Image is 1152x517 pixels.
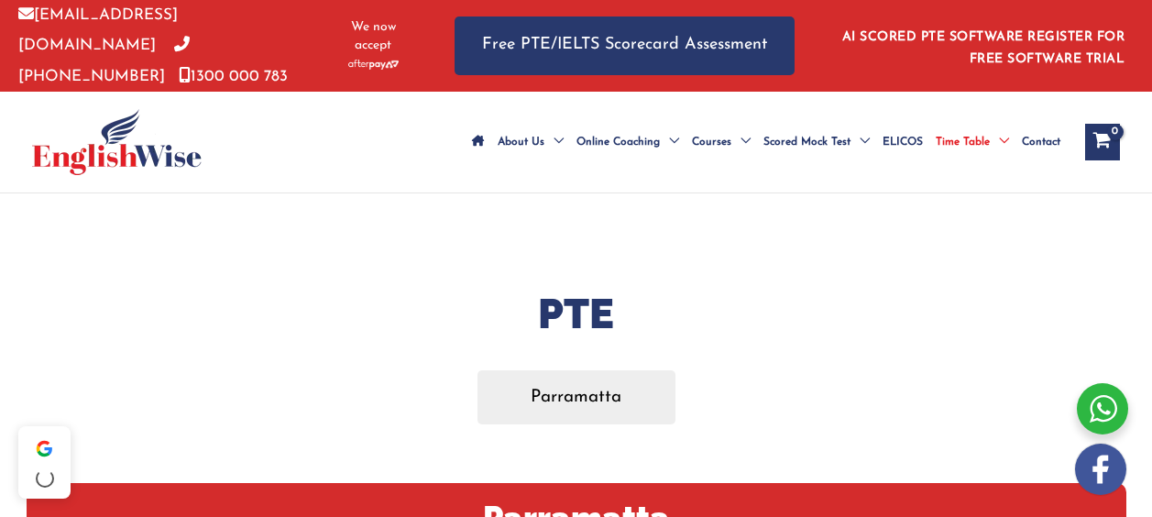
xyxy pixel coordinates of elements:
[477,370,675,424] a: Parramatta
[491,110,570,174] a: About UsMenu Toggle
[883,110,923,174] span: ELICOS
[936,110,990,174] span: Time Table
[1085,124,1120,160] a: View Shopping Cart, empty
[692,110,731,174] span: Courses
[544,110,564,174] span: Menu Toggle
[686,110,757,174] a: CoursesMenu Toggle
[570,110,686,174] a: Online CoachingMenu Toggle
[32,109,202,175] img: cropped-ew-logo
[338,18,409,55] span: We now accept
[929,110,1015,174] a: Time TableMenu Toggle
[876,110,929,174] a: ELICOS
[466,110,1067,174] nav: Site Navigation: Main Menu
[576,110,660,174] span: Online Coaching
[1015,110,1067,174] a: Contact
[1075,444,1126,495] img: white-facebook.png
[990,110,1009,174] span: Menu Toggle
[660,110,679,174] span: Menu Toggle
[27,285,1126,343] h1: PTE
[731,110,751,174] span: Menu Toggle
[757,110,876,174] a: Scored Mock TestMenu Toggle
[348,60,399,70] img: Afterpay-Logo
[498,110,544,174] span: About Us
[831,16,1134,75] aside: Header Widget 1
[763,110,850,174] span: Scored Mock Test
[18,7,178,53] a: [EMAIL_ADDRESS][DOMAIN_NAME]
[455,16,795,74] a: Free PTE/IELTS Scorecard Assessment
[850,110,870,174] span: Menu Toggle
[1022,110,1060,174] span: Contact
[18,38,190,83] a: [PHONE_NUMBER]
[842,30,1125,66] a: AI SCORED PTE SOFTWARE REGISTER FOR FREE SOFTWARE TRIAL
[179,69,288,84] a: 1300 000 783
